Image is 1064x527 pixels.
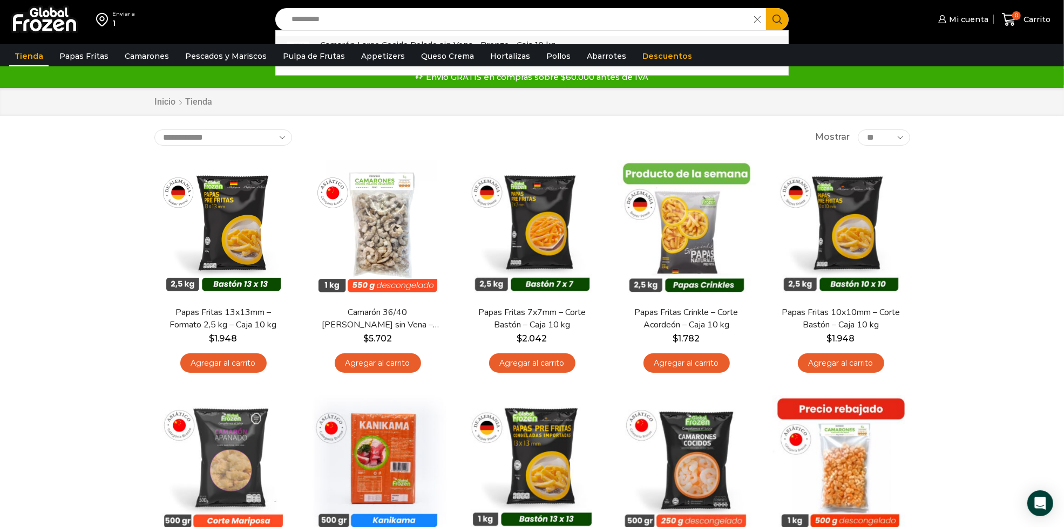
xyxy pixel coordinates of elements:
a: Papas Fritas Crinkle – Corte Acordeón – Caja 10 kg [624,306,748,331]
a: Inicio [154,96,177,108]
button: Search button [766,8,789,31]
nav: Breadcrumb [154,96,213,108]
a: Papas Fritas 10x10mm – Corte Bastón – Caja 10 kg [778,306,903,331]
a: Tienda [9,46,49,66]
p: Camarón Large Cocido Pelado sin Vena - Bronze - Caja 10 kg [320,39,555,51]
a: Camarones [119,46,174,66]
span: Carrito [1021,14,1051,25]
a: Pulpa de Frutas [277,46,350,66]
a: Descuentos [637,46,697,66]
a: Queso Crema [416,46,479,66]
a: Abarrotes [581,46,632,66]
a: Agregar al carrito: “Papas Fritas 10x10mm - Corte Bastón - Caja 10 kg” [798,353,884,373]
bdi: 5.702 [363,333,392,344]
bdi: 1.948 [209,333,238,344]
a: 0 Carrito [999,7,1053,32]
a: Agregar al carrito: “Papas Fritas Crinkle - Corte Acordeón - Caja 10 kg” [643,353,730,373]
a: Pollos [541,46,576,66]
a: Camarón 36/40 [PERSON_NAME] sin Vena – Bronze – Caja 10 kg [315,306,439,331]
select: Pedido de la tienda [154,129,292,146]
bdi: 2.042 [517,333,547,344]
a: Papas Fritas 13x13mm – Formato 2,5 kg – Caja 10 kg [161,306,285,331]
a: Appetizers [356,46,410,66]
span: Mi cuenta [946,14,988,25]
bdi: 1.948 [827,333,855,344]
div: Enviar a [112,10,135,18]
span: Mostrar [815,131,850,143]
span: $ [209,333,215,344]
a: Papas Fritas [54,46,114,66]
a: Agregar al carrito: “Papas Fritas 13x13mm - Formato 2,5 kg - Caja 10 kg” [180,353,267,373]
img: address-field-icon.svg [96,10,112,29]
span: $ [827,333,832,344]
bdi: 1.782 [673,333,700,344]
a: Camarón Large Cocido Pelado sin Vena - Bronze - Caja 10 kg $7.400 [276,36,788,70]
div: Open Intercom Messenger [1027,490,1053,516]
a: Agregar al carrito: “Camarón 36/40 Crudo Pelado sin Vena - Bronze - Caja 10 kg” [335,353,421,373]
div: 1 [112,18,135,29]
a: Mi cuenta [936,9,988,30]
span: $ [363,333,369,344]
span: $ [517,333,523,344]
a: Papas Fritas 7x7mm – Corte Bastón – Caja 10 kg [470,306,594,331]
a: Hortalizas [485,46,536,66]
a: Pescados y Mariscos [180,46,272,66]
a: Agregar al carrito: “Papas Fritas 7x7mm - Corte Bastón - Caja 10 kg” [489,353,575,373]
span: $ [673,333,679,344]
h1: Tienda [186,97,213,107]
span: 0 [1012,11,1021,20]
